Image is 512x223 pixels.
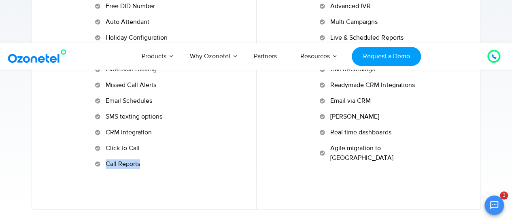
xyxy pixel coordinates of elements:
span: Auto Attendant [104,17,149,27]
span: Advanced IVR [328,1,371,11]
a: Partners [242,43,289,70]
span: Email via CRM [328,96,371,106]
a: Products [130,43,178,70]
span: Live & Scheduled Reports [328,33,403,42]
a: Why Ozonetel [178,43,242,70]
span: Holiday Configuration [104,33,168,42]
a: Resources [289,43,342,70]
span: CRM Integration [104,127,152,137]
span: Click to Call [104,143,140,153]
span: Real time dashboards [328,127,391,137]
span: Missed Call Alerts [104,80,156,90]
span: [PERSON_NAME] [328,112,379,121]
span: Agile migration to [GEOGRAPHIC_DATA] [328,143,417,163]
a: Request a Demo [352,47,421,66]
span: Free DID Number [104,1,155,11]
span: Email Schedules [104,96,152,106]
span: Call Reports [104,159,140,169]
button: Open chat [484,195,504,215]
span: Readymade CRM Integrations [328,80,414,90]
span: 3 [500,191,508,200]
span: Multi Campaigns [328,17,378,27]
span: SMS texting options [104,112,162,121]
